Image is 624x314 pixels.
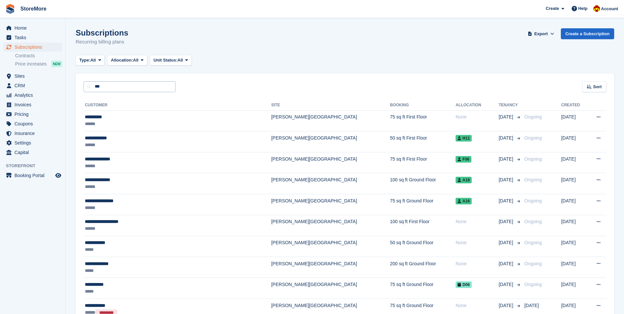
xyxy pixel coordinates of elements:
td: 100 sq ft First Floor [390,215,456,236]
span: Ongoing [524,261,542,266]
a: menu [3,81,62,90]
td: [DATE] [561,173,587,194]
a: menu [3,129,62,138]
h1: Subscriptions [76,28,128,37]
a: menu [3,23,62,33]
span: [DATE] [499,114,514,120]
span: Analytics [14,91,54,100]
td: [PERSON_NAME][GEOGRAPHIC_DATA] [271,257,390,278]
a: StoreMore [18,3,49,14]
td: [PERSON_NAME][GEOGRAPHIC_DATA] [271,236,390,257]
td: [PERSON_NAME][GEOGRAPHIC_DATA] [271,173,390,194]
span: Sites [14,71,54,81]
span: CRM [14,81,54,90]
span: D06 [456,281,472,288]
span: Ongoing [524,177,542,182]
span: Sort [593,84,602,90]
td: 75 sq ft First Floor [390,110,456,131]
span: Pricing [14,110,54,119]
span: Coupons [14,119,54,128]
span: All [90,57,96,64]
div: None [456,218,499,225]
a: menu [3,100,62,109]
a: menu [3,33,62,42]
span: [DATE] [499,135,514,142]
a: menu [3,148,62,157]
span: Account [601,6,618,12]
div: NEW [51,61,62,67]
a: menu [3,91,62,100]
span: All [133,57,138,64]
a: Preview store [54,171,62,179]
a: Price increases NEW [15,60,62,67]
span: H11 [456,135,472,142]
th: Customer [84,100,271,111]
td: [PERSON_NAME][GEOGRAPHIC_DATA] [271,194,390,215]
td: [PERSON_NAME][GEOGRAPHIC_DATA] [271,131,390,152]
span: Help [578,5,587,12]
span: Price increases [15,61,47,67]
span: Subscriptions [14,42,54,52]
span: [DATE] [499,197,514,204]
div: None [456,239,499,246]
a: Contracts [15,53,62,59]
td: [DATE] [561,110,587,131]
span: Booking Portal [14,171,54,180]
button: Unit Status: All [150,55,192,66]
span: A18 [456,177,472,183]
span: Home [14,23,54,33]
th: Booking [390,100,456,111]
div: None [456,302,499,309]
td: 75 sq ft Ground Floor [390,278,456,299]
span: Create [546,5,559,12]
span: Allocation: [111,57,133,64]
button: Allocation: All [107,55,147,66]
a: menu [3,110,62,119]
a: menu [3,119,62,128]
span: [DATE] [499,156,514,163]
td: [DATE] [561,278,587,299]
td: [PERSON_NAME][GEOGRAPHIC_DATA] [271,278,390,299]
span: [DATE] [499,176,514,183]
td: [DATE] [561,194,587,215]
th: Site [271,100,390,111]
span: [DATE] [499,260,514,267]
span: A16 [456,198,472,204]
span: Capital [14,148,54,157]
span: [DATE] [499,218,514,225]
th: Allocation [456,100,499,111]
a: menu [3,42,62,52]
a: menu [3,138,62,147]
span: Ongoing [524,282,542,287]
span: [DATE] [499,239,514,246]
span: Ongoing [524,135,542,141]
span: Type: [79,57,90,64]
span: Storefront [6,163,65,169]
span: Ongoing [524,114,542,119]
td: 50 sq ft Ground Floor [390,236,456,257]
span: Tasks [14,33,54,42]
span: Export [534,31,548,37]
span: Invoices [14,100,54,109]
td: 75 sq ft Ground Floor [390,194,456,215]
td: [DATE] [561,257,587,278]
span: Ongoing [524,198,542,203]
button: Export [527,28,556,39]
p: Recurring billing plans [76,38,128,46]
button: Type: All [76,55,105,66]
th: Created [561,100,587,111]
td: [DATE] [561,152,587,173]
img: stora-icon-8386f47178a22dfd0bd8f6a31ec36ba5ce8667c1dd55bd0f319d3a0aa187defe.svg [5,4,15,14]
td: [PERSON_NAME][GEOGRAPHIC_DATA] [271,110,390,131]
div: None [456,260,499,267]
a: menu [3,171,62,180]
td: [PERSON_NAME][GEOGRAPHIC_DATA] [271,215,390,236]
span: Insurance [14,129,54,138]
span: Ongoing [524,156,542,162]
th: Tenancy [499,100,522,111]
span: Ongoing [524,240,542,245]
td: 100 sq ft Ground Floor [390,173,456,194]
span: [DATE] [499,302,514,309]
span: Settings [14,138,54,147]
td: [PERSON_NAME][GEOGRAPHIC_DATA] [271,152,390,173]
